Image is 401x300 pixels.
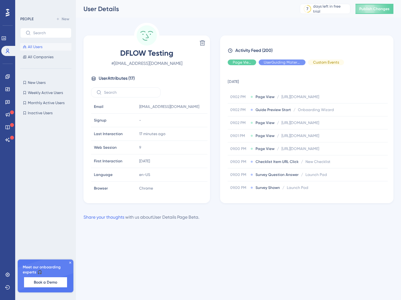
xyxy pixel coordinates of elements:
[301,159,303,164] span: /
[94,131,123,136] span: Last Interaction
[256,120,275,125] span: Page View
[230,94,248,99] span: 09.02 PM
[287,185,308,190] span: Launch Pad
[139,145,141,150] span: 9
[256,133,275,138] span: Page View
[256,159,299,164] span: Checklist Item URL Click
[305,159,330,164] span: New Checklist
[277,133,279,138] span: /
[28,110,52,116] span: Inactive Users
[230,146,248,151] span: 09.00 PM
[230,133,248,138] span: 09.01 PM
[313,60,339,65] span: Custom Events
[94,104,103,109] span: Email
[20,89,71,97] button: Weekly Active Users
[28,90,63,95] span: Weekly Active Users
[281,120,319,125] span: [URL][DOMAIN_NAME]
[230,172,248,177] span: 09.00 PM
[281,146,319,151] span: [URL][DOMAIN_NAME]
[34,280,57,285] span: Book a Demo
[83,215,124,220] a: Share your thoughts
[355,4,393,14] button: Publish Changes
[94,159,122,164] span: First Interaction
[91,59,202,67] span: # [EMAIL_ADDRESS][DOMAIN_NAME]
[277,94,279,99] span: /
[139,118,141,123] span: -
[230,120,248,125] span: 09.02 PM
[281,94,319,99] span: [URL][DOMAIN_NAME]
[28,44,42,49] span: All Users
[20,16,34,22] div: PEOPLE
[54,15,71,23] button: New
[28,54,53,59] span: All Companies
[20,43,71,51] button: All Users
[94,172,113,177] span: Language
[94,118,107,123] span: Signup
[28,100,65,105] span: Monthly Active Users
[256,172,299,177] span: Survey Question Answer
[139,159,150,163] time: [DATE]
[282,185,284,190] span: /
[230,159,248,164] span: 09.00 PM
[104,90,155,95] input: Search
[139,172,150,177] span: en-US
[23,265,68,275] span: Meet our onboarding experts 🎧
[281,133,319,138] span: [URL][DOMAIN_NAME]
[305,172,327,177] span: Launch Pad
[20,79,71,86] button: New Users
[139,132,165,136] time: 17 minutes ago
[139,186,153,191] span: Chrome
[306,6,308,11] div: 7
[62,16,69,22] span: New
[20,109,71,117] button: Inactive Users
[301,172,303,177] span: /
[256,94,275,99] span: Page View
[235,47,273,54] span: Activity Feed (200)
[256,185,280,190] span: Survey Shown
[24,277,67,287] button: Book a Demo
[94,186,108,191] span: Browser
[230,107,248,112] span: 09.02 PM
[264,60,300,65] span: UserGuiding Material
[20,99,71,107] button: Monthly Active Users
[313,4,348,14] div: days left in free trial
[94,145,117,150] span: Web Session
[277,120,279,125] span: /
[359,6,390,11] span: Publish Changes
[228,70,388,91] td: [DATE]
[91,48,202,58] span: DFLOW Testing
[20,53,71,61] button: All Companies
[99,75,135,82] span: User Attributes ( 17 )
[83,4,284,13] div: User Details
[230,185,248,190] span: 09.00 PM
[256,107,291,112] span: Guide Preview Start
[256,146,275,151] span: Page View
[83,213,199,221] div: with us about User Details Page Beta .
[277,146,279,151] span: /
[233,60,251,65] span: Page View
[293,107,295,112] span: /
[298,107,334,112] span: Onboarding Wizard
[33,31,66,35] input: Search
[139,104,199,109] span: [EMAIL_ADDRESS][DOMAIN_NAME]
[28,80,46,85] span: New Users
